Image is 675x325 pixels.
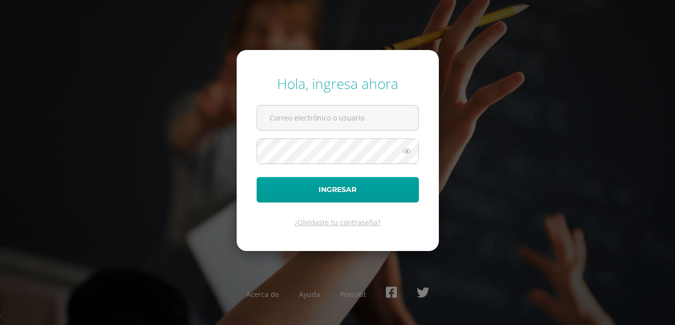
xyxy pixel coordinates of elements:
[246,289,279,299] a: Acerca de
[295,217,380,227] a: ¿Olvidaste tu contraseña?
[299,289,320,299] a: Ayuda
[257,177,419,202] button: Ingresar
[340,289,366,299] a: Presskit
[257,105,418,130] input: Correo electrónico o usuario
[257,74,419,93] div: Hola, ingresa ahora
